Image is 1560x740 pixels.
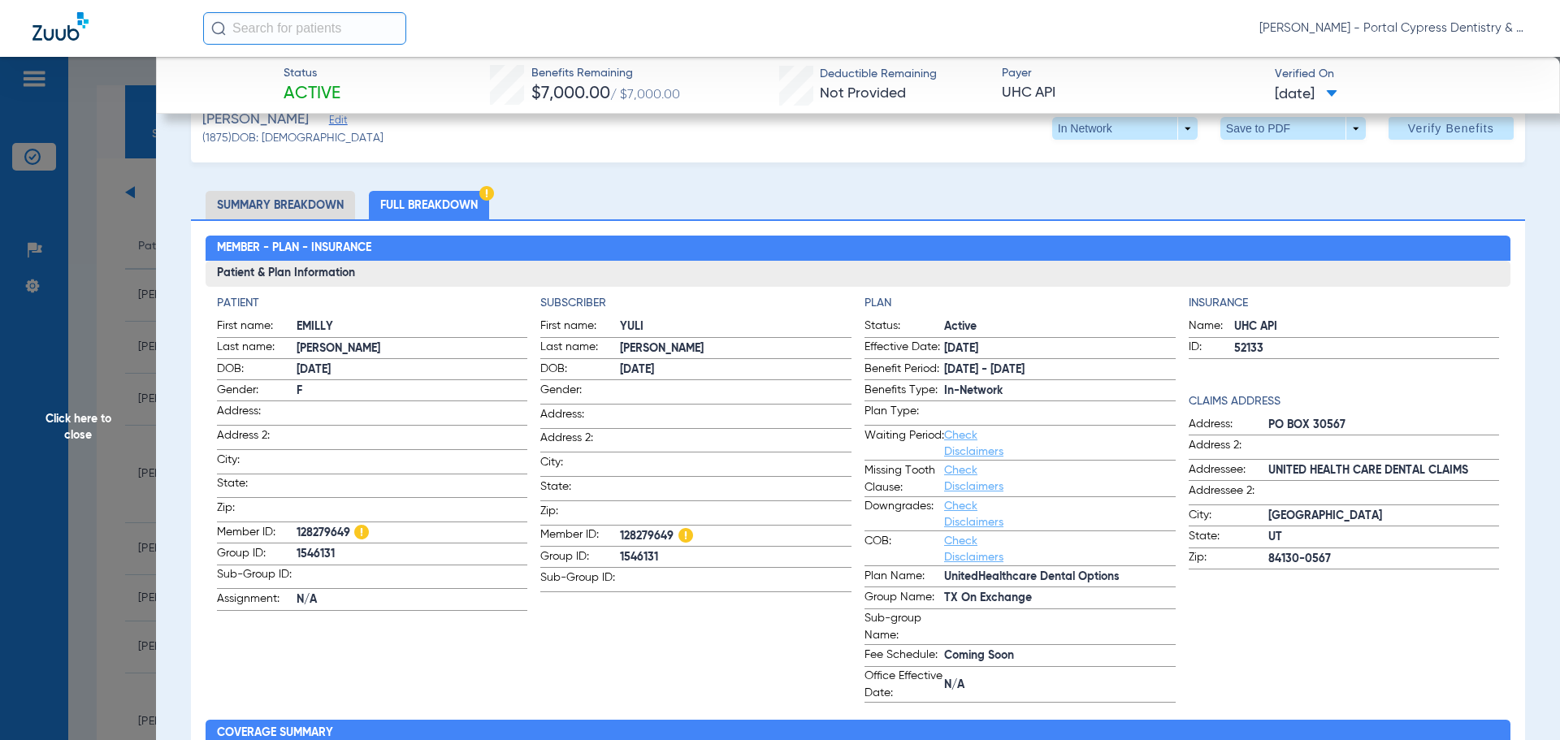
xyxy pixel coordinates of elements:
[944,340,1176,357] span: [DATE]
[540,318,620,337] span: First name:
[864,568,944,587] span: Plan Name:
[211,21,226,36] img: Search Icon
[540,503,620,525] span: Zip:
[864,403,944,425] span: Plan Type:
[531,85,610,102] span: $7,000.00
[1275,66,1534,83] span: Verified On
[284,65,340,82] span: Status
[217,452,297,474] span: City:
[864,427,944,460] span: Waiting Period:
[1189,318,1234,337] span: Name:
[1234,340,1500,357] span: 52133
[944,590,1176,607] span: TX On Exchange
[297,340,528,357] span: [PERSON_NAME]
[206,236,1511,262] h2: Member - Plan - Insurance
[944,647,1176,664] span: Coming Soon
[864,498,944,530] span: Downgrades:
[864,382,944,401] span: Benefits Type:
[864,647,944,666] span: Fee Schedule:
[620,318,851,335] span: YULI
[944,500,1003,528] a: Check Disclaimers
[217,566,297,588] span: Sub-Group ID:
[1002,65,1261,82] span: Payer
[217,475,297,497] span: State:
[203,12,406,45] input: Search for patients
[1408,122,1494,135] span: Verify Benefits
[864,295,1176,312] h4: Plan
[620,549,851,566] span: 1546131
[1389,117,1514,140] button: Verify Benefits
[217,545,297,565] span: Group ID:
[206,191,355,219] li: Summary Breakdown
[329,115,344,130] span: Edit
[864,339,944,358] span: Effective Date:
[864,318,944,337] span: Status:
[217,500,297,521] span: Zip:
[284,83,340,106] span: Active
[864,361,944,380] span: Benefit Period:
[217,318,297,337] span: First name:
[1189,483,1268,504] span: Addressee 2:
[944,535,1003,563] a: Check Disclaimers
[820,86,906,101] span: Not Provided
[1268,551,1500,568] span: 84130-0567
[944,383,1176,400] span: In-Network
[1189,528,1268,547] span: State:
[1259,20,1527,37] span: [PERSON_NAME] - Portal Cypress Dentistry & Orthodontics
[540,361,620,380] span: DOB:
[217,382,297,401] span: Gender:
[1268,529,1500,546] span: UT
[297,361,528,379] span: [DATE]
[610,89,680,102] span: / $7,000.00
[944,569,1176,586] span: UnitedHealthcare Dental Options
[206,261,1511,287] h3: Patient & Plan Information
[297,591,528,608] span: N/A
[944,465,1003,492] a: Check Disclaimers
[369,191,489,219] li: Full Breakdown
[620,340,851,357] span: [PERSON_NAME]
[540,406,620,428] span: Address:
[540,569,620,591] span: Sub-Group ID:
[944,677,1176,694] span: N/A
[540,295,851,312] h4: Subscriber
[217,339,297,358] span: Last name:
[1189,507,1268,526] span: City:
[864,589,944,608] span: Group Name:
[1479,662,1560,740] iframe: Chat Widget
[217,403,297,425] span: Address:
[297,546,528,563] span: 1546131
[620,361,851,379] span: [DATE]
[1002,83,1261,103] span: UHC API
[1268,417,1500,434] span: PO BOX 30567
[1189,295,1500,312] app-breakdown-title: Insurance
[540,339,620,358] span: Last name:
[531,65,680,82] span: Benefits Remaining
[864,610,944,644] span: Sub-group Name:
[944,430,1003,457] a: Check Disclaimers
[540,526,620,546] span: Member ID:
[678,528,693,543] img: Hazard
[1189,339,1234,358] span: ID:
[1268,508,1500,525] span: [GEOGRAPHIC_DATA]
[202,110,309,130] span: [PERSON_NAME]
[202,130,383,147] span: (1875) DOB: [DEMOGRAPHIC_DATA]
[620,528,851,545] span: 128279649
[297,525,528,542] span: 128279649
[540,382,620,404] span: Gender:
[1189,461,1268,481] span: Addressee:
[864,462,944,496] span: Missing Tooth Clause:
[217,361,297,380] span: DOB:
[1189,393,1500,410] h4: Claims Address
[1268,462,1500,479] span: UNITED HEALTH CARE DENTAL CLAIMS
[1234,318,1500,335] span: UHC API
[540,454,620,476] span: City:
[217,427,297,449] span: Address 2:
[354,525,369,539] img: Hazard
[944,361,1176,379] span: [DATE] - [DATE]
[944,318,1176,335] span: Active
[820,66,937,83] span: Deductible Remaining
[217,591,297,610] span: Assignment:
